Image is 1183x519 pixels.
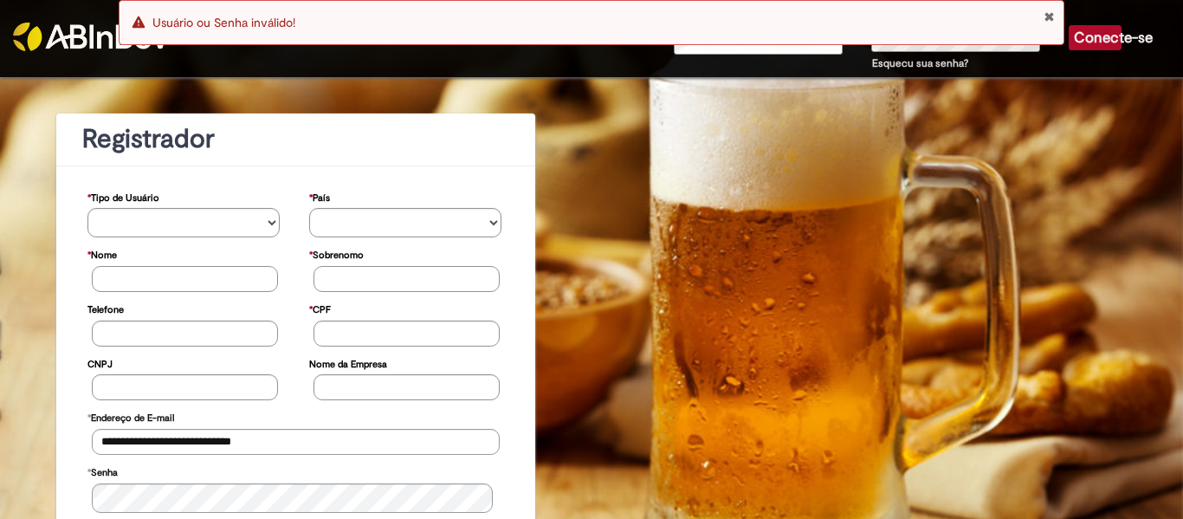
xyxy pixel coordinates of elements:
font: Nome [91,249,117,262]
font: Tipo de Usuário [91,191,159,204]
font: Endereço de E-mail [91,412,174,425]
font: CNPJ [87,358,113,371]
button: Fechar Notificação [1044,10,1055,23]
font: CPF [313,303,331,316]
a: Esquecu sua senha? [872,56,968,70]
font: Registrador [82,122,215,156]
font: Usuário ou Senha inválido! [152,15,295,30]
font: Sobrenomo [313,249,364,262]
font: Nome da Empresa [309,358,387,371]
font: Telefone [87,303,124,316]
font: País [313,191,330,204]
font: Senha [91,466,118,479]
font: Conecte-se [1074,29,1153,47]
button: Conecte-se [1069,25,1122,50]
img: ABInbev-white.png [13,23,169,51]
